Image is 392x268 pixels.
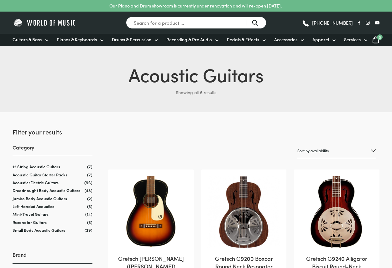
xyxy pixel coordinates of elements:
span: 0 [377,34,383,40]
a: Acoustic Guitar Starter Packs [13,172,67,178]
span: (29) [85,227,92,233]
a: Jumbo Body Acoustic Guitars [13,195,67,201]
select: Shop order [297,144,376,158]
span: (7) [87,172,92,177]
h2: Filter your results [13,127,92,136]
span: (3) [87,204,92,209]
a: [PHONE_NUMBER] [302,18,353,28]
span: Pianos & Keyboards [57,36,97,43]
span: Accessories [274,36,297,43]
a: Small Body Acoustic Guitars [13,227,65,233]
a: 12 String Acoustic Guitars [13,164,60,169]
span: (2) [87,196,92,201]
img: Gretsch Jim Dandy Parlor Rex Burst body view [114,176,187,249]
span: Apparel [312,36,329,43]
h3: Category [13,144,92,156]
span: (48) [85,188,92,193]
span: [PHONE_NUMBER] [312,20,353,25]
p: Our Piano and Drum showroom is currently under renovation and will re-open [DATE]. [109,3,282,9]
img: Gretsch G9240 Alligator Biscuit Round-Neck Resonator Guitar [300,176,373,249]
a: Acoustic/Electric Guitars [13,180,59,185]
a: Mini/Travel Guitars [13,211,49,217]
span: Guitars & Bass [13,36,42,43]
a: Left Handed Acoustics [13,203,54,209]
span: (14) [85,211,92,217]
span: (7) [87,164,92,169]
h1: Acoustic Guitars [13,61,379,87]
img: World of Music [13,18,77,28]
span: (96) [84,180,92,185]
span: Drums & Percussion [112,36,151,43]
h3: Brand [13,251,92,263]
img: Gretsch G9200 Boxcar Round Neck Resonator Guitar [207,176,280,249]
span: (3) [87,220,92,225]
span: Recording & Pro Audio [166,36,212,43]
span: Pedals & Effects [227,36,259,43]
iframe: Chat with our support team [301,199,392,268]
p: Showing all 6 results [13,87,379,97]
span: Services [344,36,361,43]
a: Dreadnought Body Acoustic Guitars [13,187,80,193]
input: Search for a product ... [126,17,266,29]
a: Resonator Guitars [13,219,47,225]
